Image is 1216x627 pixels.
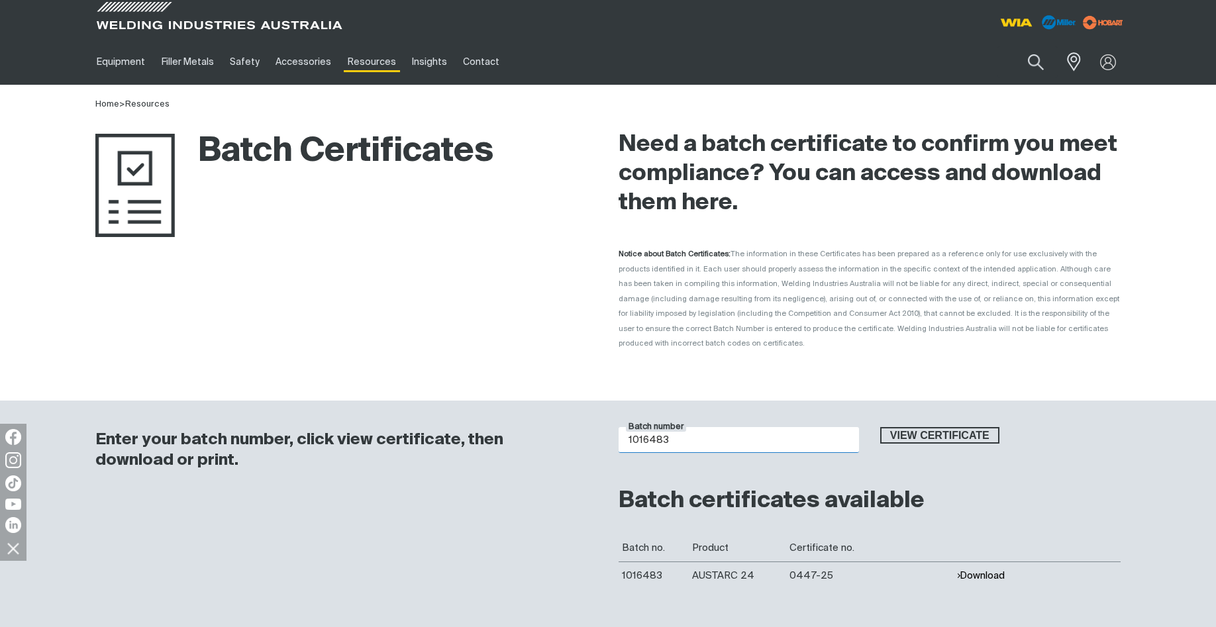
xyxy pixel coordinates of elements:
[89,39,868,85] nav: Main
[689,534,786,562] th: Product
[5,452,21,468] img: Instagram
[268,39,339,85] a: Accessories
[153,39,221,85] a: Filler Metals
[689,561,786,589] td: AUSTARC 24
[880,427,999,444] button: View certificate
[95,430,584,471] h3: Enter your batch number, click view certificate, then download or print.
[222,39,268,85] a: Safety
[95,130,493,173] h1: Batch Certificates
[340,39,404,85] a: Resources
[619,487,1121,516] h2: Batch certificates available
[125,100,170,109] a: Resources
[5,475,21,491] img: TikTok
[619,130,1121,218] h2: Need a batch certificate to confirm you meet compliance? You can access and download them here.
[997,46,1058,77] input: Product name or item number...
[786,561,954,589] td: 0447-25
[1079,13,1127,32] img: miller
[619,250,1119,347] span: The information in these Certificates has been prepared as a reference only for use exclusively w...
[404,39,455,85] a: Insights
[5,517,21,533] img: LinkedIn
[5,499,21,510] img: YouTube
[956,570,1005,581] button: Download
[5,429,21,445] img: Facebook
[89,39,153,85] a: Equipment
[619,250,731,258] strong: Notice about Batch Certificates:
[455,39,507,85] a: Contact
[1013,46,1058,77] button: Search products
[786,534,954,562] th: Certificate no.
[619,561,689,589] td: 1016483
[119,100,125,109] span: >
[2,537,25,559] img: hide socials
[95,100,119,109] a: Home
[882,427,998,444] span: View certificate
[619,534,689,562] th: Batch no.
